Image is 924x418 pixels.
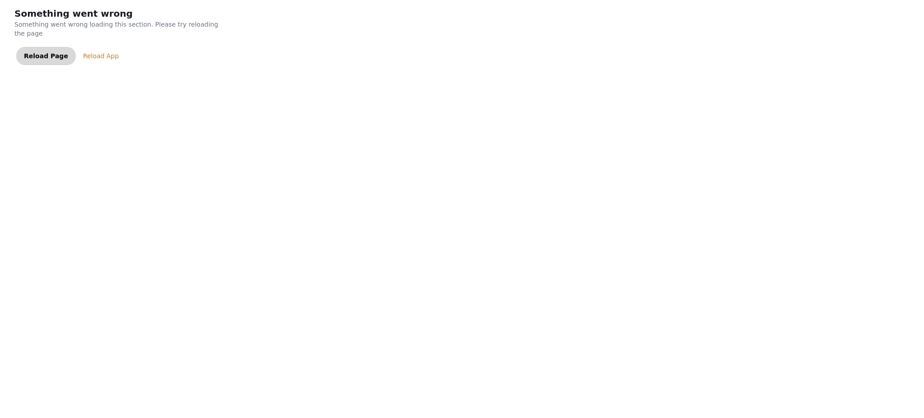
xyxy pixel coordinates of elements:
button: Reload Page [16,47,76,65]
a: Reload App [78,47,124,65]
span: Reload Page [24,53,68,59]
h2: Something went wrong [14,7,188,20]
div: Reload App [83,51,119,60]
p: Something went wrong loading this section. Please try reloading the page [14,20,245,38]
